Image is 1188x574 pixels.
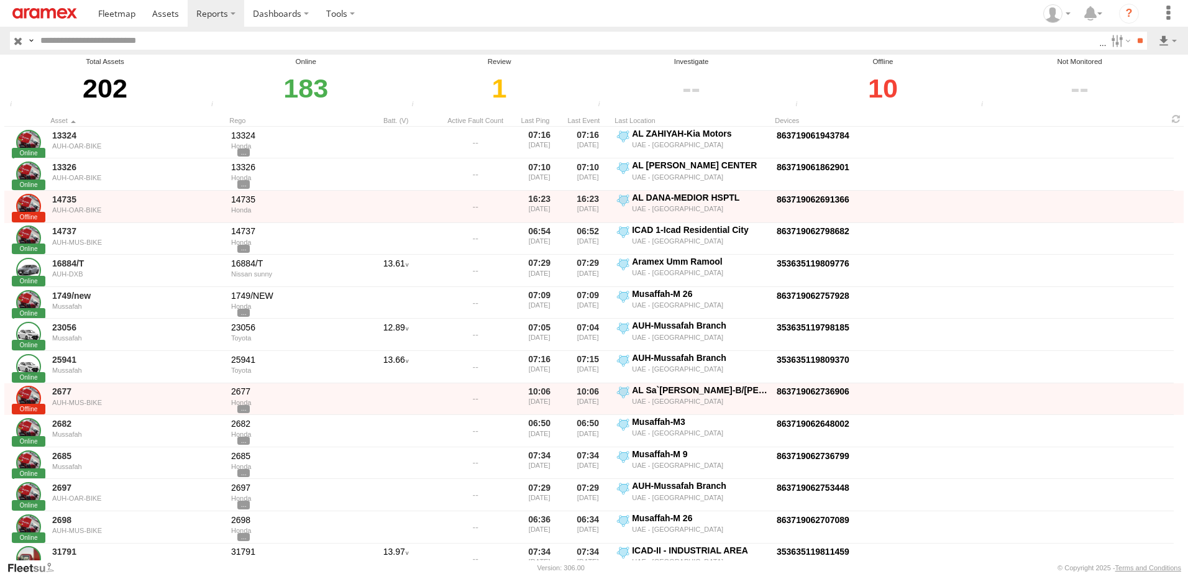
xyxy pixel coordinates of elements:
div: 31791 [231,546,352,557]
label: Click to View Event Location [615,416,770,446]
a: Click to View Asset Details [16,482,41,507]
div: Total number of Enabled and Paused Assets [6,101,25,110]
div: 16:23 [DATE] [566,192,610,222]
div: UAE - [GEOGRAPHIC_DATA] [632,204,768,213]
div: 23056 [231,322,352,333]
a: Click to View Asset Details [16,354,41,379]
div: 2697 [231,482,352,493]
div: 13324 [231,130,352,141]
a: 13326 [52,162,222,173]
label: Click to View Event Location [615,160,770,189]
div: AUH-Mussafah Branch [632,480,768,491]
div: 07:10 [DATE] [518,160,561,189]
div: Honda [231,527,352,534]
div: 06:50 [DATE] [566,416,610,446]
div: 06:34 [DATE] [566,512,610,542]
div: Toyota [231,334,352,342]
div: Click to filter by Offline [792,67,974,110]
a: 14737 [52,225,222,237]
label: Click to View Event Location [615,256,770,286]
div: UAE - [GEOGRAPHIC_DATA] [632,429,768,437]
div: Honda [231,494,352,502]
label: Click to View Event Location [615,512,770,542]
a: Click to View Device Details [777,483,849,493]
div: Honda [231,239,352,246]
div: 16:23 [DATE] [518,192,561,222]
div: 10:06 [DATE] [518,385,561,414]
div: Assets that have not communicated with the server in the last 24hrs [595,101,613,110]
a: Click to View Asset Details [16,290,41,315]
span: View Asset Details to show all tags [237,148,250,157]
a: Click to View Device Details [777,355,849,365]
img: aramex-logo.svg [12,8,77,19]
div: UAE - [GEOGRAPHIC_DATA] [632,268,768,277]
label: Export results as... [1157,32,1178,50]
div: Honda [231,303,352,310]
a: 16884/T [52,258,222,269]
div: Click to filter by Not Monitored [977,67,1182,110]
div: Mussafah [52,430,222,438]
div: 07:09 [DATE] [566,288,610,318]
div: UAE - [GEOGRAPHIC_DATA] [632,493,768,502]
a: Click to View Asset Details [16,418,41,443]
div: Click to filter by Investigate [595,67,788,110]
div: 1749/NEW [231,290,352,301]
div: AUH-OAR-BIKE [52,494,222,502]
a: 2682 [52,418,222,429]
div: 07:15 [DATE] [566,352,610,382]
a: Click to View Device Details [777,419,849,429]
div: AUH-OAR-BIKE [52,174,222,181]
div: AUH-Mussafah Branch [632,320,768,331]
div: UAE - [GEOGRAPHIC_DATA] [632,365,768,373]
a: Click to View Asset Details [16,386,41,411]
div: Active Fault Count [438,116,513,125]
div: AUH-MUS-BIKE [52,527,222,534]
div: Devices [775,116,949,125]
label: Click to View Event Location [615,224,770,254]
div: 16884/T [231,258,352,269]
div: Musaffah-M 26 [632,512,768,524]
div: 07:29 [DATE] [566,480,610,510]
div: Click to filter by Review [408,67,591,110]
div: AUH-MUS-BIKE [52,239,222,246]
label: Click to View Event Location [615,192,770,222]
div: AL DANA-MEDIOR HSPTL [632,192,768,203]
div: 06:50 [DATE] [518,416,561,446]
div: 07:29 [DATE] [518,256,561,286]
div: Click to Sort [229,116,354,125]
div: 06:52 [DATE] [566,224,610,254]
span: Refresh [1169,113,1184,125]
div: Assets that have not communicated at least once with the server in the last 48hrs [792,101,810,110]
div: Honda [231,430,352,438]
div: ICAD 1-Icad Residential City [632,224,768,235]
a: Click to View Asset Details [16,194,41,219]
label: Click to View Event Location [615,480,770,510]
a: 25941 [52,354,222,365]
div: Musaffah-M 26 [632,288,768,299]
a: 13324 [52,130,222,141]
div: 07:34 [DATE] [518,449,561,478]
div: Online [208,57,404,67]
div: 25941 [231,354,352,365]
div: Honda [231,206,352,214]
a: Click to View Device Details [777,386,849,396]
i: ? [1119,4,1139,24]
a: Click to View Device Details [777,291,849,301]
div: AUH-OAR-BIKE [52,206,222,214]
span: View Asset Details to show all tags [237,309,250,317]
label: Search Query [26,32,36,50]
div: 2682 [231,418,352,429]
div: AL ZAHIYAH-Kia Motors [632,128,768,139]
div: Honda [231,174,352,181]
a: 2677 [52,386,222,397]
a: Terms and Conditions [1115,564,1181,572]
div: 07:34 [DATE] [566,449,610,478]
div: 13.61 [359,256,433,286]
div: Mussafah [52,334,222,342]
div: AL [PERSON_NAME] CENTER [632,160,768,171]
div: ICAD-II - INDUSTRIAL AREA [632,545,768,556]
div: 07:10 [DATE] [566,160,610,189]
span: View Asset Details to show all tags [237,245,250,253]
div: Batt. (V) [359,116,433,125]
label: Click to View Event Location [615,352,770,382]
